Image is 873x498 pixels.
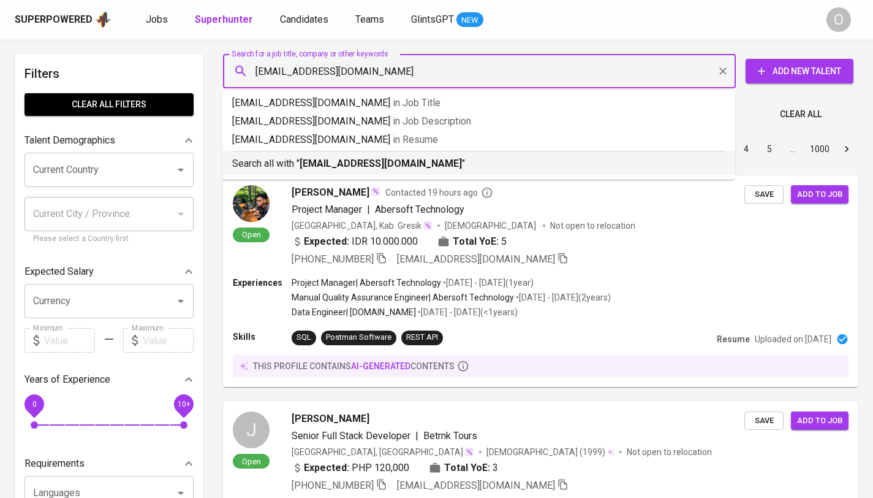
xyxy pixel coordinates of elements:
p: Project Manager | Abersoft Technology [292,277,441,289]
p: • [DATE] - [DATE] ( 1 year ) [441,277,534,289]
button: Go to page 5 [760,139,779,159]
p: this profile contains contents [253,360,455,372]
div: J [233,412,270,448]
span: 5 [501,234,507,249]
b: Expected: [304,461,349,475]
p: Search all with " " [232,156,725,171]
button: Add to job [791,412,848,431]
button: Save [744,185,784,204]
span: 3 [493,461,498,475]
p: Data Engineer | [DOMAIN_NAME] [292,306,416,318]
span: Clear All [780,107,822,122]
img: magic_wand.svg [423,221,433,231]
span: Contacted 19 hours ago [385,186,493,199]
div: Requirements [25,451,194,476]
a: Open[PERSON_NAME]Contacted 19 hours agoProject Manager|Abersoft Technology[GEOGRAPHIC_DATA], Kab.... [223,175,858,387]
span: Open [237,229,266,240]
p: Manual Quality Assurance Engineer | Abersoft Technology [292,291,514,304]
div: (1999) [486,446,614,458]
img: cbf68c834ad9c1cf56d98e236c122c67.jpg [233,185,270,222]
span: Save [750,414,777,428]
a: Superhunter [195,12,255,28]
span: AI-generated [351,361,410,371]
b: Total YoE: [453,234,499,249]
div: Talent Demographics [25,128,194,153]
div: … [783,143,803,155]
span: GlintsGPT [411,13,454,25]
button: Open [172,161,189,178]
b: Total YoE: [444,461,490,475]
button: Go to next page [837,139,856,159]
p: Please select a Country first [33,233,185,245]
p: Expected Salary [25,264,94,279]
span: Abersoft Technology [375,204,464,215]
div: PHP 120,000 [292,461,409,475]
div: Expected Salary [25,259,194,284]
p: Skills [233,331,292,343]
span: [PERSON_NAME] [292,412,369,426]
button: Clear All [775,103,826,126]
span: Add to job [797,188,842,202]
span: [DEMOGRAPHIC_DATA] [486,446,580,458]
span: [PHONE_NUMBER] [292,253,374,265]
div: [GEOGRAPHIC_DATA], Kab. Gresik [292,220,433,232]
span: | [415,429,418,443]
span: [EMAIL_ADDRESS][DOMAIN_NAME] [397,253,555,265]
nav: pagination navigation [641,139,858,159]
p: Experiences [233,277,292,289]
p: Not open to relocation [627,446,712,458]
span: Clear All filters [34,97,184,112]
span: 10+ [177,400,190,408]
p: [EMAIL_ADDRESS][DOMAIN_NAME] [232,114,725,129]
span: Senior Full Stack Developer [292,430,410,442]
a: Candidates [280,12,331,28]
p: Uploaded on [DATE] [755,333,831,345]
h6: Filters [25,64,194,83]
div: Postman Software [326,332,391,343]
svg: By Batam recruiter [481,186,493,199]
span: | [367,202,370,217]
span: [DEMOGRAPHIC_DATA] [445,220,538,232]
p: Requirements [25,456,85,471]
p: • [DATE] - [DATE] ( <1 years ) [416,306,518,318]
div: [GEOGRAPHIC_DATA], [GEOGRAPHIC_DATA] [292,446,474,458]
div: IDR 10.000.000 [292,234,418,249]
span: Save [750,188,777,202]
div: Years of Experience [25,367,194,392]
span: Jobs [146,13,168,25]
p: [EMAIL_ADDRESS][DOMAIN_NAME] [232,132,725,147]
p: Not open to relocation [550,220,635,232]
span: Candidates [280,13,328,25]
button: Add to job [791,185,848,204]
span: [PHONE_NUMBER] [292,480,374,491]
p: Years of Experience [25,372,110,387]
p: Resume [717,333,750,345]
a: Teams [355,12,387,28]
span: Teams [355,13,384,25]
span: NEW [456,14,483,26]
b: Expected: [304,234,349,249]
button: Add New Talent [746,59,853,83]
span: 0 [32,400,36,408]
span: in Job Description [393,115,471,127]
a: GlintsGPT NEW [411,12,483,28]
img: app logo [95,10,111,29]
button: Open [172,293,189,310]
button: Save [744,412,784,431]
b: [EMAIL_ADDRESS][DOMAIN_NAME] [300,158,462,169]
span: [EMAIL_ADDRESS][DOMAIN_NAME] [397,480,555,491]
a: Jobs [146,12,170,28]
span: Betrnk Tours [423,430,477,442]
span: Add New Talent [755,64,844,79]
img: magic_wand.svg [371,186,380,196]
input: Value [44,328,95,353]
span: [PERSON_NAME] [292,185,369,200]
div: SQL [297,332,311,343]
p: • [DATE] - [DATE] ( 2 years ) [514,291,611,304]
button: Clear All filters [25,93,194,116]
button: Clear [714,63,731,80]
span: Add to job [797,414,842,428]
button: Go to page 1000 [806,139,833,159]
img: magic_wand.svg [464,447,474,457]
p: Talent Demographics [25,133,115,148]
